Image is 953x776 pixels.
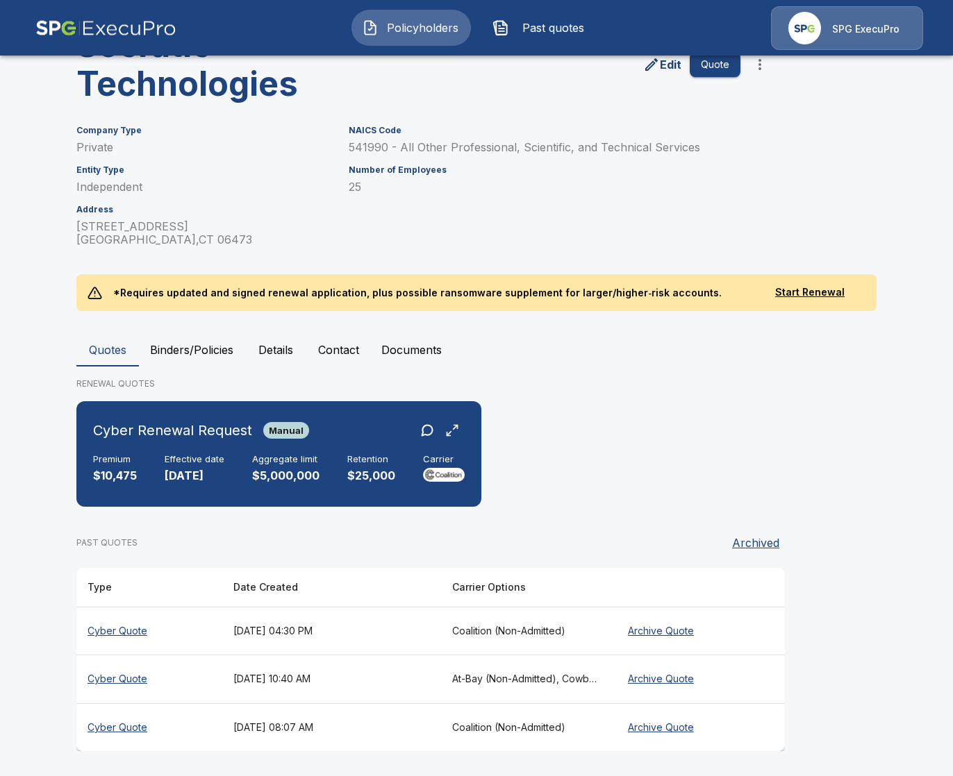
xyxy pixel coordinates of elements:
a: edit [640,53,684,76]
span: Manual [263,425,309,436]
p: $10,475 [93,468,137,484]
button: Past quotes IconPast quotes [482,10,602,46]
button: Archive Quote [622,715,699,741]
button: Documents [370,333,453,366]
th: At-Bay (Non-Admitted), Cowbell (Non-Admitted), Cowbell (Admitted), Corvus Cyber (Non-Admitted), T... [441,655,611,704]
button: Quotes [76,333,139,366]
h6: NAICS Code [349,126,740,135]
h6: Entity Type [76,165,332,175]
th: [DATE] 04:30 PM [222,607,441,655]
button: Archive Quote [622,666,699,692]
p: PAST QUOTES [76,537,138,549]
img: Policyholders Icon [362,19,379,36]
th: [DATE] 08:07 AM [222,703,441,751]
h6: Aggregate limit [252,454,320,465]
h6: Address [76,205,332,214]
h6: Effective date [165,454,224,465]
p: Private [76,141,332,154]
span: Policyholders [384,19,461,36]
p: $5,000,000 [252,468,320,484]
button: Details [245,333,307,366]
img: Agency Icon [788,12,821,44]
button: Quote [690,52,740,78]
button: more [746,51,774,78]
th: Cyber Quote [76,607,222,655]
button: Archive Quote [622,618,699,644]
button: Policyholders IconPolicyholders [351,10,471,46]
h6: Carrier [423,454,465,465]
p: Independent [76,180,332,194]
th: Cyber Quote [76,703,222,751]
p: [DATE] [165,468,224,484]
th: Coalition (Non-Admitted) [441,607,611,655]
h3: Socratic Technologies [76,26,420,103]
h6: Cyber Renewal Request [93,419,252,441]
th: [DATE] 10:40 AM [222,655,441,704]
div: policyholder tabs [76,333,877,366]
button: Start Renewal [754,280,865,305]
h6: Retention [347,454,395,465]
img: AA Logo [35,6,176,50]
th: Type [76,568,222,607]
p: [STREET_ADDRESS] [GEOGRAPHIC_DATA] , CT 06473 [76,220,332,246]
a: Agency IconSPG ExecuPro [771,6,923,50]
span: Past quotes [515,19,591,36]
p: $25,000 [347,468,395,484]
button: Archived [727,529,785,557]
h6: Premium [93,454,137,465]
th: Carrier Options [441,568,611,607]
p: Edit [660,56,681,73]
th: Date Created [222,568,441,607]
button: Contact [307,333,370,366]
p: 541990 - All Other Professional, Scientific, and Technical Services [349,141,740,154]
p: SPG ExecuPro [832,22,900,36]
h6: Company Type [76,126,332,135]
img: Carrier [423,468,465,482]
th: Coalition (Non-Admitted) [441,703,611,751]
button: Binders/Policies [139,333,245,366]
table: responsive table [76,568,785,752]
th: Cyber Quote [76,655,222,704]
h6: Number of Employees [349,165,740,175]
p: 25 [349,180,740,194]
img: Past quotes Icon [492,19,509,36]
p: RENEWAL QUOTES [76,378,877,390]
p: *Requires updated and signed renewal application, plus possible ransomware supplement for larger/... [102,274,733,311]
